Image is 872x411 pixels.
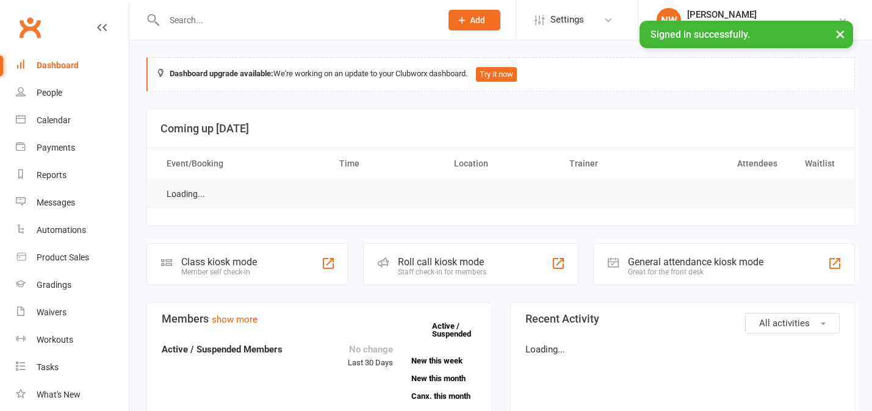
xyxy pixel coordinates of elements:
th: Attendees [673,148,788,179]
a: Active / Suspended [432,313,486,347]
div: Waivers [37,307,67,317]
a: Dashboard [16,52,129,79]
th: Trainer [558,148,674,179]
h3: Members [162,313,477,325]
a: Workouts [16,326,129,354]
a: Gradings [16,271,129,299]
div: [PERSON_NAME] [687,9,838,20]
div: Black Belt Martial Arts Kincumber South [687,20,838,31]
div: Class kiosk mode [181,256,257,268]
div: NW [657,8,681,32]
th: Waitlist [788,148,846,179]
th: Location [443,148,558,179]
div: Staff check-in for members [398,268,486,276]
a: Clubworx [15,12,45,43]
div: Dashboard [37,60,79,70]
div: Workouts [37,335,73,345]
span: Add [470,15,485,25]
div: Automations [37,225,86,235]
strong: Active / Suspended Members [162,344,283,355]
span: Signed in successfully. [650,29,750,40]
a: Waivers [16,299,129,326]
h3: Coming up [DATE] [160,123,841,135]
a: Canx. this month [411,392,476,400]
div: We're working on an update to your Clubworx dashboard. [146,57,855,91]
a: Payments [16,134,129,162]
a: People [16,79,129,107]
a: Product Sales [16,244,129,271]
a: Calendar [16,107,129,134]
div: Great for the front desk [628,268,763,276]
input: Search... [160,12,433,29]
div: Reports [37,170,67,180]
div: Roll call kiosk mode [398,256,486,268]
button: All activities [745,313,840,334]
div: Messages [37,198,75,207]
a: Reports [16,162,129,189]
a: Tasks [16,354,129,381]
span: Settings [550,6,584,34]
strong: Dashboard upgrade available: [170,69,273,78]
button: Try it now [476,67,517,82]
td: Loading... [156,180,216,209]
a: New this month [411,374,476,382]
a: show more [212,314,258,325]
div: People [37,88,62,98]
div: No change [348,342,393,357]
div: What's New [37,390,81,399]
th: Event/Booking [156,148,328,179]
div: Last 30 Days [348,342,393,370]
a: Automations [16,216,129,244]
th: Time [328,148,444,179]
button: Add [449,10,500,30]
div: Gradings [37,280,71,290]
a: Messages [16,189,129,216]
a: What's New [16,381,129,409]
div: General attendance kiosk mode [628,256,763,268]
div: Payments [37,143,75,152]
h3: Recent Activity [525,313,840,325]
span: All activities [759,318,810,329]
button: × [829,21,851,47]
a: New this week [411,357,476,365]
div: Calendar [37,115,71,125]
div: Product Sales [37,252,89,262]
div: Member self check-in [181,268,257,276]
p: Loading... [525,342,840,357]
div: Tasks [37,362,59,372]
